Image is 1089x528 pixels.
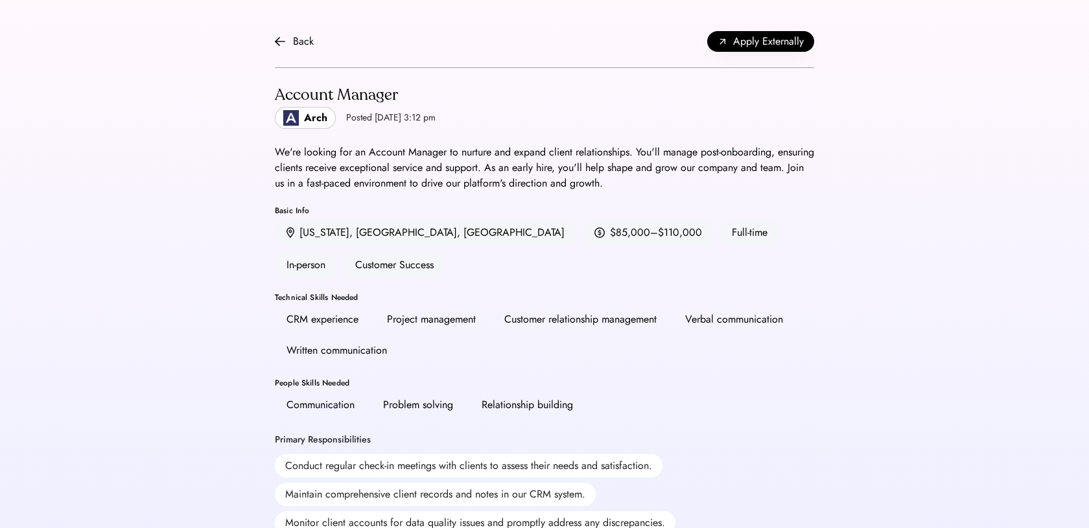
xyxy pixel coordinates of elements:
div: Full-time [720,220,779,246]
div: Problem solving [383,397,453,413]
div: Customer Success [344,252,445,278]
div: Maintain comprehensive client records and notes in our CRM system. [275,483,596,506]
div: Relationship building [482,397,573,413]
div: Conduct regular check-in meetings with clients to assess their needs and satisfaction. [275,454,662,477]
div: Technical Skills Needed [275,293,814,301]
div: Primary Responsibilities [275,433,371,446]
div: Project management [387,312,476,327]
div: People Skills Needed [275,379,814,387]
img: location.svg [287,227,294,238]
div: Arch [304,110,327,126]
div: Back [293,34,314,49]
div: Basic Info [275,207,814,214]
div: Written communication [287,343,387,358]
div: We're looking for an Account Manager to nurture and expand client relationships. You'll manage po... [275,144,814,191]
div: [US_STATE], [GEOGRAPHIC_DATA], [GEOGRAPHIC_DATA] [299,225,565,240]
img: money.svg [594,227,605,238]
div: Customer relationship management [504,312,657,327]
div: In-person [275,252,337,278]
div: Verbal communication [685,312,783,327]
button: Apply Externally [707,31,814,52]
div: Account Manager [275,85,436,106]
img: Logo_Blue_1.png [283,110,299,126]
div: CRM experience [287,312,358,327]
span: Apply Externally [733,34,804,49]
div: Communication [287,397,355,413]
div: Posted [DATE] 3:12 pm [346,111,436,124]
img: arrow-back.svg [275,36,285,47]
div: $85,000–$110,000 [610,225,702,240]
